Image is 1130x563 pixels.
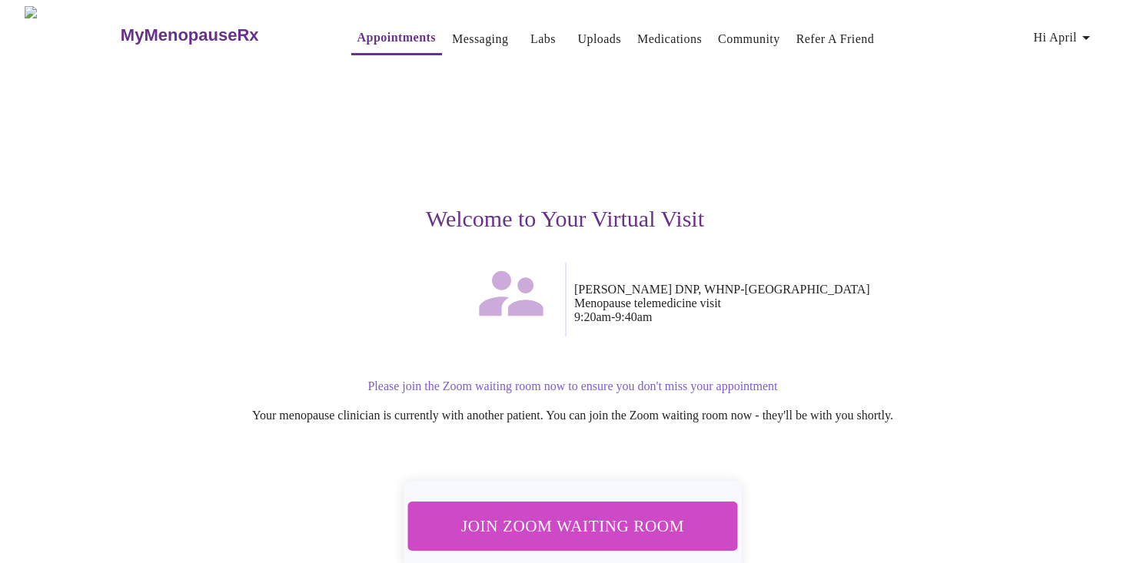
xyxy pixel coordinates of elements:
[574,283,1039,324] p: [PERSON_NAME] DNP, WHNP-[GEOGRAPHIC_DATA] Menopause telemedicine visit 9:20am - 9:40am
[790,24,881,55] button: Refer a Friend
[712,24,786,55] button: Community
[357,27,436,48] a: Appointments
[518,24,567,55] button: Labs
[1033,27,1095,48] span: Hi April
[407,502,738,551] button: Join Zoom Waiting Room
[452,28,508,50] a: Messaging
[530,28,556,50] a: Labs
[577,28,621,50] a: Uploads
[351,22,442,55] button: Appointments
[718,28,780,50] a: Community
[107,409,1039,422] p: Your menopause clinician is currently with another patient. You can join the Zoom waiting room no...
[1027,22,1102,53] button: Hi April
[631,24,708,55] button: Medications
[637,28,702,50] a: Medications
[118,8,320,62] a: MyMenopauseRx
[121,25,259,45] h3: MyMenopauseRx
[91,206,1039,232] h3: Welcome to Your Virtual Visit
[571,24,627,55] button: Uploads
[446,24,514,55] button: Messaging
[25,6,118,64] img: MyMenopauseRx Logo
[427,512,717,540] span: Join Zoom Waiting Room
[796,28,875,50] a: Refer a Friend
[107,379,1039,393] p: Please join the Zoom waiting room now to ensure you don't miss your appointment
